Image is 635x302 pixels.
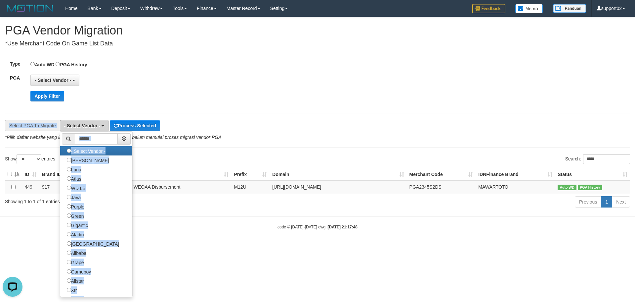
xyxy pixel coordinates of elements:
h1: PGA Vendor Migration [5,24,630,37]
button: Open LiveChat chat widget [3,3,22,23]
th: ID: activate to sort column ascending [22,168,39,181]
label: - Select Vendor - [60,146,112,155]
span: - Select Vendor - [35,78,71,83]
a: 1 [601,196,612,208]
input: [PERSON_NAME] [67,158,71,162]
span: Auto WD [558,185,576,190]
label: [PERSON_NAME] [60,155,116,165]
strong: [DATE] 21:17:48 [328,225,358,229]
input: Grape [67,260,71,264]
td: 449 [22,181,39,194]
th: Brand ID*: activate to sort column ascending [39,168,90,181]
div: Showing 1 to 1 of 1 entries (filtered from 1,128 total entries) [5,196,260,205]
label: Auto WD [30,61,54,68]
input: Gigantic [67,223,71,227]
div: Select PGA To Migrate [5,120,60,131]
label: Allstar [60,276,91,285]
input: Purple [67,204,71,209]
label: Alibaba [60,248,93,258]
button: - Select Vendor - [60,120,109,131]
td: M12U [231,181,270,194]
th: Prefix: activate to sort column ascending [231,168,270,181]
input: - Select Vendor - [67,149,71,153]
input: Java [67,195,71,199]
input: Aladin [67,232,71,236]
label: Gameboy [60,267,98,276]
td: 917 [39,181,90,194]
label: PGA [5,75,30,81]
h4: *Use Merchant Code On Game List Data [5,40,630,47]
input: Allstar [67,278,71,283]
input: Auto WD [30,62,35,66]
small: code © [DATE]-[DATE] dwg | [277,225,358,229]
span: PGA History [578,185,602,190]
a: Next [612,196,630,208]
th: Merchant Code: activate to sort column ascending [407,168,476,181]
label: Grape [60,258,91,267]
input: Xtr [67,288,71,292]
input: Alibaba [67,251,71,255]
td: PGA2345S2DS [407,181,476,194]
label: Search: [565,154,630,164]
th: Status: activate to sort column ascending [555,168,630,181]
td: MAWARTOTO [476,181,555,194]
label: Atlas [60,174,88,183]
label: Xtr [60,285,84,295]
select: Showentries [17,154,41,164]
td: Mawartoto IDNToto WEOAA Disbursement [90,181,231,194]
img: Feedback.jpg [472,4,505,13]
label: Show entries [5,154,55,164]
input: Luna [67,167,71,171]
img: Button%20Memo.svg [515,4,543,13]
label: Luna [60,165,88,174]
button: Process Selected [110,120,160,131]
th: Domain: activate to sort column ascending [270,168,406,181]
td: [URL][DOMAIN_NAME] [270,181,406,194]
label: Java [60,193,88,202]
input: Search: [583,154,630,164]
i: *Pilih daftar website yang ingin dipindahkan terlebih dahulu sebelum memulai proses migrasi vendo... [5,135,221,140]
button: Apply Filter [30,91,64,101]
th: Name: activate to sort column ascending [90,168,231,181]
label: PGA History [56,61,87,68]
label: Type [5,61,30,67]
input: Atlas [67,176,71,181]
label: Aladin [60,230,91,239]
label: Green [60,211,91,220]
span: - Select Vendor - [64,123,101,128]
button: - Select Vendor - [30,75,79,86]
label: WD LB [60,183,92,193]
img: panduan.png [553,4,586,13]
input: Gameboy [67,269,71,273]
img: MOTION_logo.png [5,3,55,13]
label: Purple [60,202,91,211]
a: Previous [575,196,601,208]
th: IDNFinance Brand: activate to sort column ascending [476,168,555,181]
input: Green [67,213,71,218]
input: [GEOGRAPHIC_DATA] [67,241,71,246]
label: Gigantic [60,220,95,230]
label: [GEOGRAPHIC_DATA] [60,239,126,248]
input: WD LB [67,186,71,190]
input: PGA History [56,62,60,66]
